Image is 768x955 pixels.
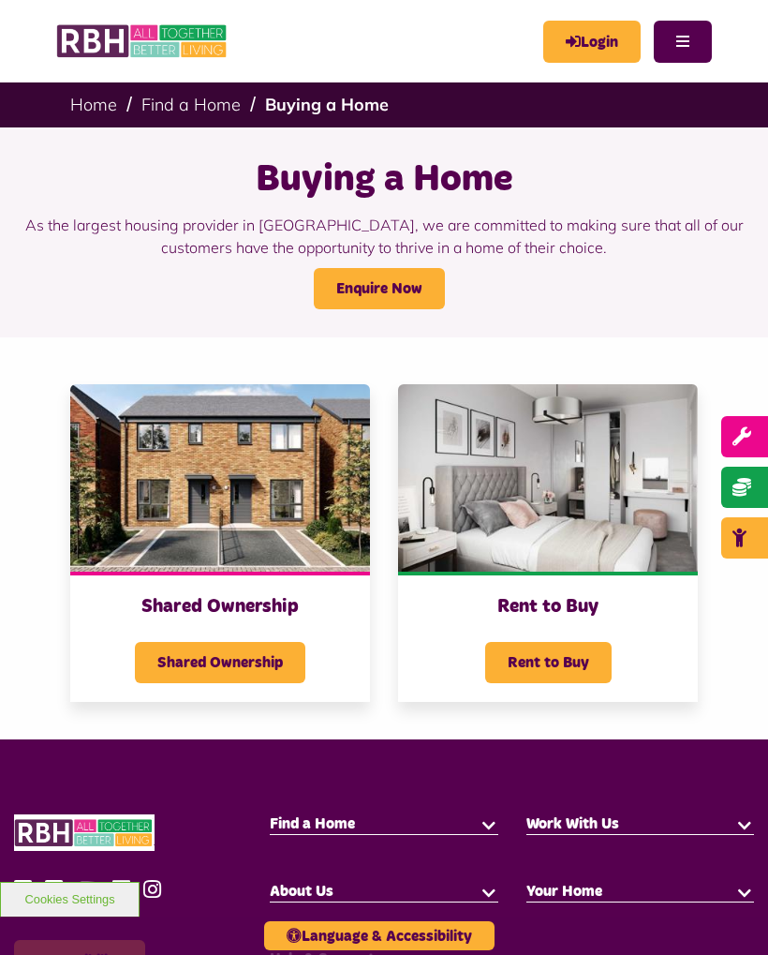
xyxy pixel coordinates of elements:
a: MyRBH [543,21,641,63]
span: Shared Ownership [135,642,305,683]
img: Cottons Resized [70,384,370,572]
span: Work With Us [526,816,619,831]
span: Rent to Buy [485,642,612,683]
img: Bedroom Cottons [398,384,698,572]
img: RBH [14,814,155,851]
a: Find a Home [141,94,241,115]
h3: Rent to Buy [417,594,679,619]
span: Your Home [526,884,602,899]
span: Find a Home [270,816,355,831]
img: RBH [56,19,229,64]
a: Enquire Now [314,268,445,309]
button: Language & Accessibility [264,921,495,950]
span: About Us [270,884,333,899]
a: Shared Ownership Shared Ownership [70,384,370,702]
iframe: Netcall Web Assistant for live chat [684,871,768,955]
a: Buying a Home [265,94,389,115]
h3: Shared Ownership [89,594,351,619]
a: Home [70,94,117,115]
a: Rent to Buy Rent to Buy [398,384,698,702]
p: As the largest housing provider in [GEOGRAPHIC_DATA], we are committed to making sure that all of... [23,204,745,268]
button: Navigation [654,21,712,63]
h1: Buying a Home [23,156,745,204]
